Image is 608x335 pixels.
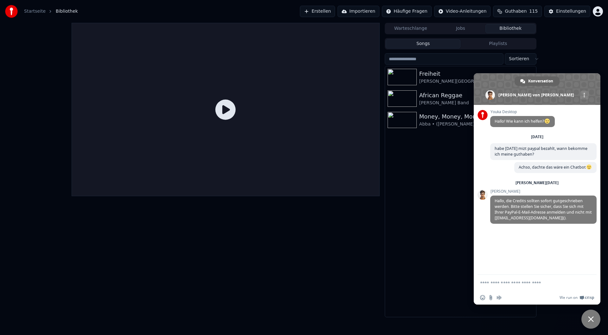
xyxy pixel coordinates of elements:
button: Warteschlange [386,24,436,33]
textarea: Verfassen Sie Ihre Nachricht… [480,280,580,286]
span: Einen Emoji einfügen [480,295,485,300]
span: We run on [560,295,578,300]
img: youka [5,5,18,18]
span: Guthaben [505,8,527,15]
a: We run onCrisp [560,295,594,300]
div: [PERSON_NAME] Band [419,100,534,106]
span: Sortieren [509,56,529,62]
button: Playlists [460,39,535,48]
button: Häufige Fragen [382,6,432,17]
span: habe [DATE] mizt paypal bezahlt, wann bekomme ich meine guthaben? [495,146,587,157]
a: Startseite [24,8,46,15]
span: Achso, dachte das wäre ein Chatbot [519,164,592,170]
button: Guthaben115 [493,6,542,17]
button: Bibliothek [485,24,535,33]
div: Abba • ([PERSON_NAME] & [PERSON_NAME]) [419,121,534,127]
div: Money, Money, Money [419,112,534,121]
span: Hallo, die Credits sollten sofort gutgeschrieben werden. Bitte stellen Sie sicher, dass Sie sich ... [495,198,592,221]
span: Crisp [585,295,594,300]
button: Einstellungen [544,6,590,17]
div: Freiheit [419,69,527,78]
button: Video-Anleitungen [434,6,491,17]
button: Importieren [338,6,379,17]
div: Chat schließen [581,310,600,329]
div: Mehr Kanäle [580,91,589,100]
span: Hallo! Wie kann ich helfen? [495,119,550,124]
span: Bibliothek [56,8,78,15]
span: Konversation [528,76,553,86]
div: Konversation [515,76,560,86]
div: [PERSON_NAME][GEOGRAPHIC_DATA] [419,78,527,85]
div: [DATE] [531,135,543,139]
button: Songs [386,39,461,48]
div: Einstellungen [556,8,586,15]
button: Jobs [436,24,486,33]
span: [PERSON_NAME] [490,189,597,194]
div: African Reggae [419,91,534,100]
nav: breadcrumb [24,8,78,15]
div: [PERSON_NAME][DATE] [516,181,559,185]
span: 115 [529,8,538,15]
span: Audionachricht aufzeichnen [497,295,502,300]
button: Erstellen [300,6,335,17]
span: Youka Desktop [490,110,555,114]
span: Datei senden [488,295,493,300]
